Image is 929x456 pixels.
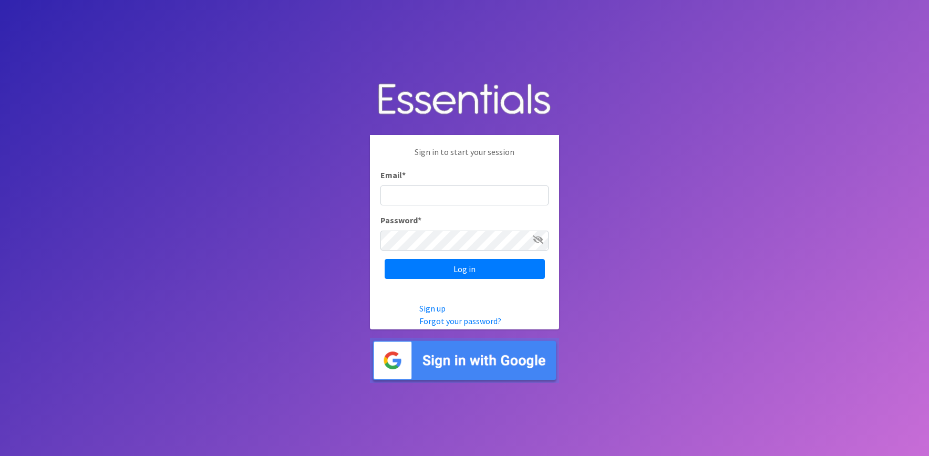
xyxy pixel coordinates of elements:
p: Sign in to start your session [380,146,549,169]
abbr: required [418,215,421,225]
img: Sign in with Google [370,338,559,384]
label: Email [380,169,406,181]
a: Sign up [419,303,446,314]
input: Log in [385,259,545,279]
abbr: required [402,170,406,180]
img: Human Essentials [370,73,559,127]
a: Forgot your password? [419,316,501,326]
label: Password [380,214,421,226]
